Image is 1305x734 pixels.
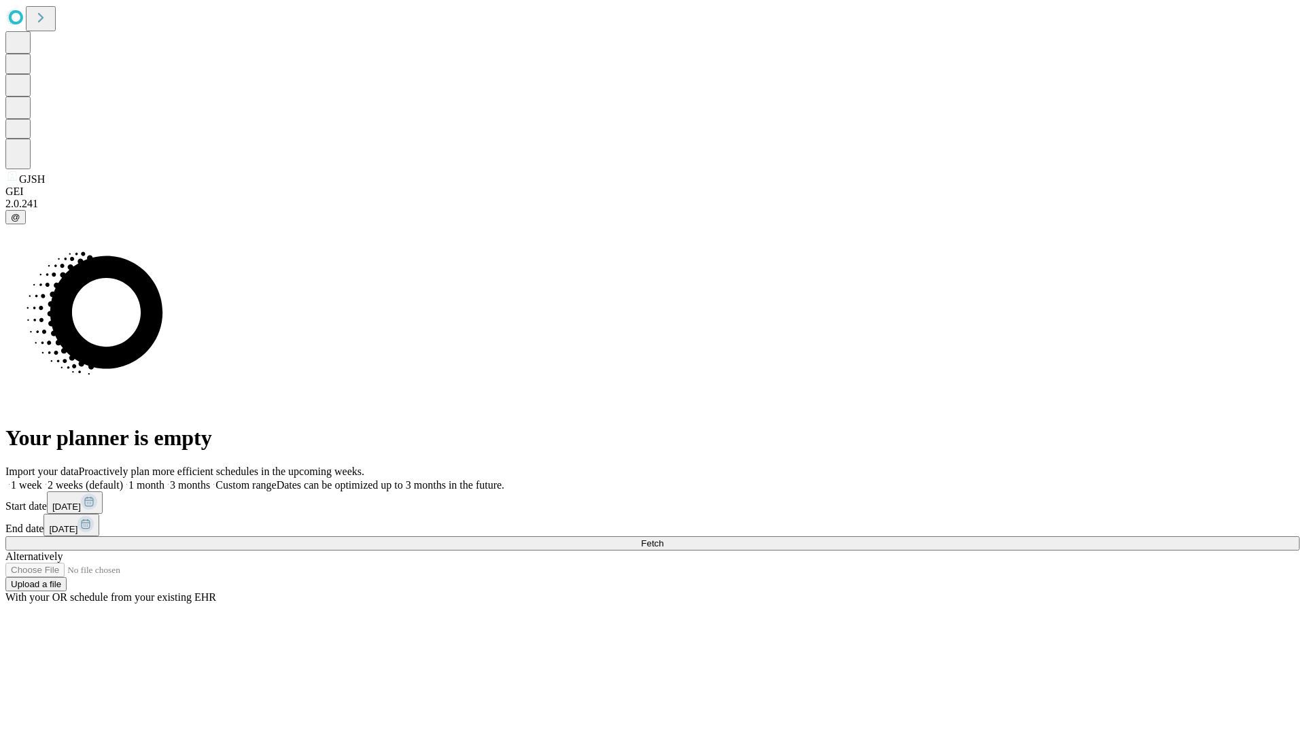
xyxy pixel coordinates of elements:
button: [DATE] [43,514,99,536]
span: @ [11,212,20,222]
span: Custom range [215,479,276,491]
span: 3 months [170,479,210,491]
span: Alternatively [5,550,63,562]
div: GEI [5,186,1300,198]
span: With your OR schedule from your existing EHR [5,591,216,603]
span: GJSH [19,173,45,185]
div: 2.0.241 [5,198,1300,210]
span: 1 week [11,479,42,491]
span: Dates can be optimized up to 3 months in the future. [277,479,504,491]
div: End date [5,514,1300,536]
button: [DATE] [47,491,103,514]
h1: Your planner is empty [5,425,1300,451]
button: Fetch [5,536,1300,550]
span: 2 weeks (default) [48,479,123,491]
span: Proactively plan more efficient schedules in the upcoming weeks. [79,466,364,477]
button: Upload a file [5,577,67,591]
span: Import your data [5,466,79,477]
span: 1 month [128,479,164,491]
div: Start date [5,491,1300,514]
button: @ [5,210,26,224]
span: Fetch [641,538,663,548]
span: [DATE] [52,502,81,512]
span: [DATE] [49,524,77,534]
